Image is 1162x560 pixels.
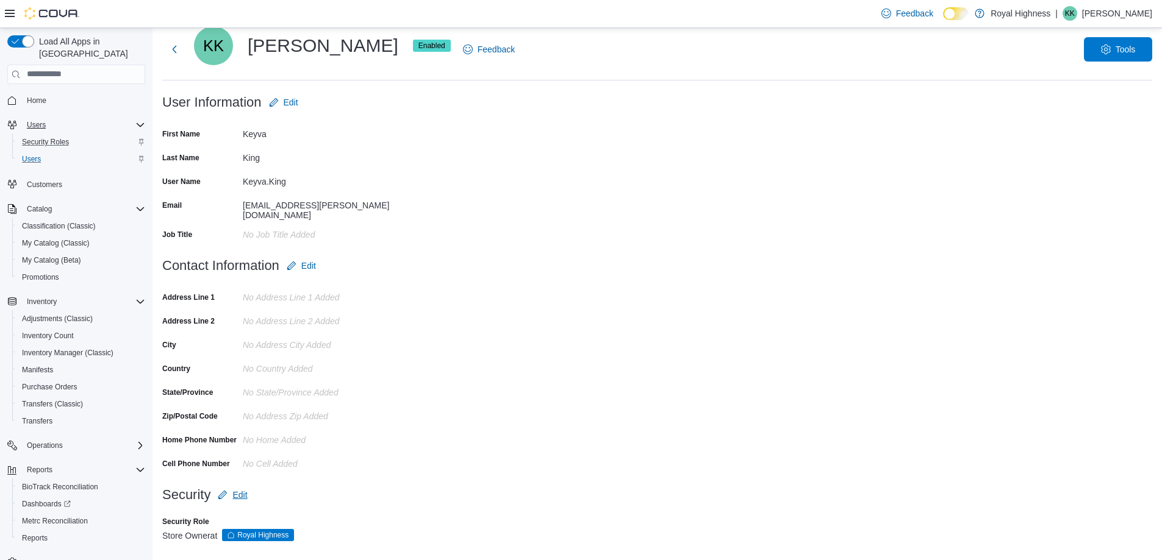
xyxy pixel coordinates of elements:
[413,40,451,52] span: Enabled
[22,202,145,216] span: Catalog
[22,365,53,375] span: Manifests
[22,314,93,324] span: Adjustments (Classic)
[17,270,145,285] span: Promotions
[17,346,118,360] a: Inventory Manager (Classic)
[1116,43,1136,55] span: Tools
[17,253,86,268] a: My Catalog (Beta)
[243,124,406,139] div: Keyva
[12,235,150,252] button: My Catalog (Classic)
[22,154,41,164] span: Users
[478,43,515,55] span: Feedback
[22,382,77,392] span: Purchase Orders
[17,397,145,411] span: Transfers (Classic)
[162,230,192,239] label: Job Title
[17,380,145,394] span: Purchase Orders
[17,397,88,411] a: Transfers (Classic)
[1063,6,1077,21] div: Kiyah King
[162,487,210,502] h3: Security
[17,363,58,377] a: Manifests
[162,340,176,350] label: City
[1082,6,1152,21] p: [PERSON_NAME]
[27,204,52,214] span: Catalog
[22,482,98,492] span: BioTrack Reconciliation
[243,454,406,469] div: No Cell added
[27,180,62,190] span: Customers
[22,438,68,453] button: Operations
[22,177,67,192] a: Customers
[27,441,63,450] span: Operations
[162,529,1152,541] div: Store Owner at
[1055,6,1058,21] p: |
[17,531,145,545] span: Reports
[22,294,145,309] span: Inventory
[458,37,520,62] a: Feedback
[17,152,145,166] span: Users
[22,438,145,453] span: Operations
[17,380,82,394] a: Purchase Orders
[243,311,406,326] div: No Address Line 2 added
[22,238,90,248] span: My Catalog (Classic)
[22,331,74,341] span: Inventory Count
[243,430,406,445] div: No Home added
[243,148,406,163] div: King
[17,219,101,233] a: Classification (Classic)
[243,172,406,186] div: Keyva.King
[22,399,83,409] span: Transfers (Classic)
[243,196,406,220] div: [EMAIL_ADDRESS][PERSON_NAME][DOMAIN_NAME]
[17,514,145,528] span: Metrc Reconciliation
[17,531,52,545] a: Reports
[17,253,145,268] span: My Catalog (Beta)
[17,311,98,326] a: Adjustments (Classic)
[17,480,103,494] a: BioTrack Reconciliation
[1065,6,1075,21] span: KK
[162,177,201,186] label: User Name
[222,529,294,541] span: Royal Highness
[162,37,187,62] button: Next
[991,6,1050,21] p: Royal Highness
[17,497,145,511] span: Dashboards
[17,328,145,343] span: Inventory Count
[162,153,199,163] label: Last Name
[12,133,150,151] button: Security Roles
[12,361,150,378] button: Manifests
[17,152,46,166] a: Users
[194,26,233,65] div: Keyva King
[22,516,88,526] span: Metrc Reconciliation
[17,219,145,233] span: Classification (Classic)
[162,292,215,302] label: Address Line 1
[162,95,262,110] h3: User Information
[22,202,57,216] button: Catalog
[12,218,150,235] button: Classification (Classic)
[27,96,46,105] span: Home
[2,293,150,310] button: Inventory
[17,135,74,149] a: Security Roles
[22,137,69,147] span: Security Roles
[243,225,406,239] div: No Job Title added
[162,258,279,273] h3: Contact Information
[162,200,182,210] label: Email
[17,236,145,250] span: My Catalog (Classic)
[194,26,451,65] div: [PERSON_NAME]
[17,236,95,250] a: My Catalog (Classic)
[12,395,150,413] button: Transfers (Classic)
[22,118,51,132] button: Users
[2,116,150,133] button: Users
[17,135,145,149] span: Security Roles
[17,497,76,511] a: Dashboards
[12,478,150,495] button: BioTrack Reconciliation
[22,221,96,231] span: Classification (Classic)
[22,118,145,132] span: Users
[1084,37,1152,62] button: Tools
[896,7,933,19] span: Feedback
[2,461,150,478] button: Reports
[213,483,252,507] button: Edit
[17,270,64,285] a: Promotions
[301,260,316,272] span: Edit
[243,359,406,374] div: No Country Added
[22,533,48,543] span: Reports
[162,316,215,326] label: Address Line 2
[284,96,298,108] span: Edit
[162,364,190,374] label: Country
[27,297,57,307] span: Inventory
[203,26,224,65] span: KK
